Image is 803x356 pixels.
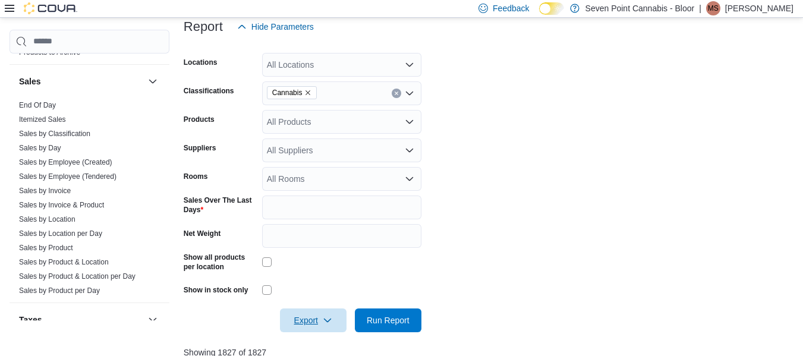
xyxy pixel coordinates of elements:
a: End Of Day [19,101,56,109]
h3: Taxes [19,314,42,326]
button: Clear input [392,89,401,98]
label: Net Weight [184,229,221,238]
label: Rooms [184,172,208,181]
span: Sales by Invoice & Product [19,200,104,210]
span: Hide Parameters [251,21,314,33]
h3: Sales [19,75,41,87]
button: Open list of options [405,60,414,70]
a: Sales by Location [19,215,75,223]
span: Sales by Invoice [19,186,71,196]
p: | [699,1,701,15]
span: Sales by Product & Location [19,257,109,267]
button: Sales [146,74,160,89]
button: Taxes [19,314,143,326]
button: Hide Parameters [232,15,319,39]
a: Sales by Day [19,144,61,152]
label: Classifications [184,86,234,96]
button: Sales [19,75,143,87]
a: Sales by Invoice [19,187,71,195]
a: Sales by Employee (Created) [19,158,112,166]
button: Run Report [355,308,421,332]
a: Sales by Product & Location per Day [19,272,136,281]
span: MS [708,1,719,15]
button: Remove Cannabis from selection in this group [304,89,311,96]
span: Sales by Employee (Created) [19,157,112,167]
span: Sales by Product & Location per Day [19,272,136,281]
label: Products [184,115,215,124]
a: Sales by Location per Day [19,229,102,238]
button: Taxes [146,313,160,327]
label: Locations [184,58,218,67]
p: Seven Point Cannabis - Bloor [585,1,695,15]
div: Sales [10,98,169,303]
span: Export [287,308,339,332]
span: Sales by Location [19,215,75,224]
button: Open list of options [405,174,414,184]
label: Sales Over The Last Days [184,196,257,215]
span: Sales by Product [19,243,73,253]
span: Sales by Day [19,143,61,153]
img: Cova [24,2,77,14]
a: Sales by Product & Location [19,258,109,266]
span: Sales by Classification [19,129,90,138]
a: Sales by Product per Day [19,286,100,295]
a: Sales by Classification [19,130,90,138]
h3: Report [184,20,223,34]
button: Export [280,308,347,332]
input: Dark Mode [539,2,564,15]
button: Open list of options [405,117,414,127]
button: Open list of options [405,146,414,155]
a: Sales by Invoice & Product [19,201,104,209]
span: Run Report [367,314,410,326]
button: Open list of options [405,89,414,98]
a: Sales by Employee (Tendered) [19,172,116,181]
a: Itemized Sales [19,115,66,124]
label: Show in stock only [184,285,248,295]
span: Cannabis [272,87,303,99]
label: Show all products per location [184,253,257,272]
div: Melissa Schullerer [706,1,720,15]
label: Suppliers [184,143,216,153]
span: Feedback [493,2,529,14]
span: End Of Day [19,100,56,110]
span: Cannabis [267,86,317,99]
p: [PERSON_NAME] [725,1,793,15]
a: Sales by Product [19,244,73,252]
